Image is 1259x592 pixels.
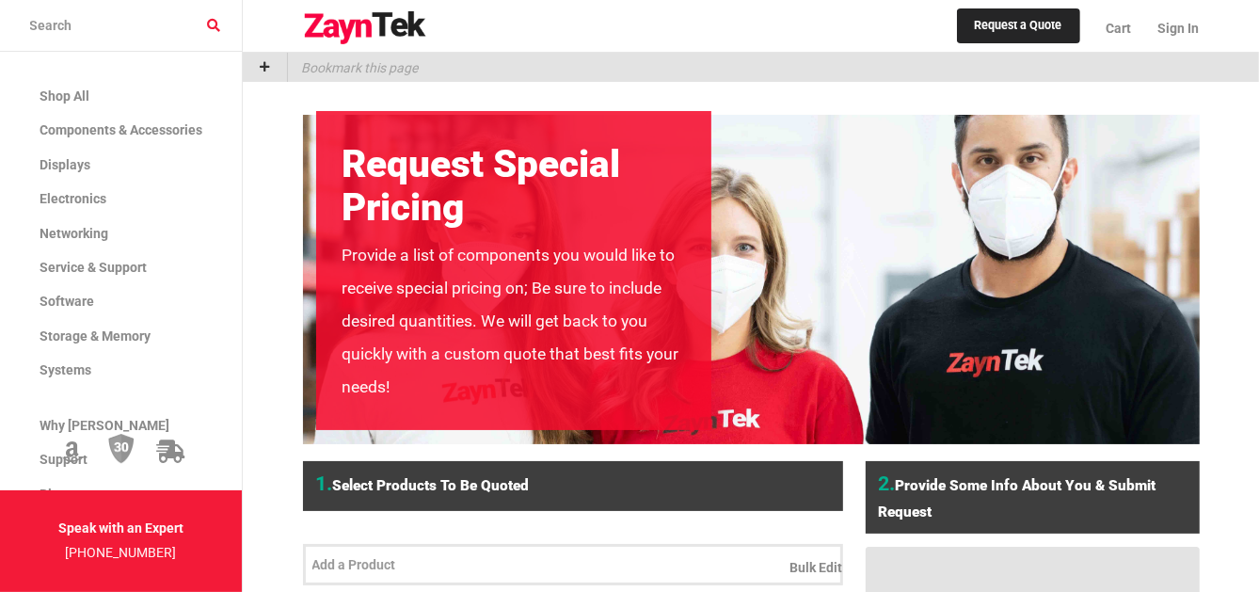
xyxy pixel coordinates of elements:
a: Bulk Edit [790,558,843,579]
a: Request a Quote [957,8,1080,44]
span: Components & Accessories [40,122,202,137]
h6: Select Products to be Quoted [316,468,830,501]
img: logo [303,11,427,45]
span: Systems [40,362,91,377]
span: Shop All [40,88,89,104]
h2: Request Special Pricing [343,143,685,230]
span: 1. [316,472,333,495]
span: Service & Support [40,260,147,275]
span: 2. [879,472,896,495]
a: [PHONE_NUMBER] [66,545,177,560]
a: Sign In [1145,5,1200,52]
p: Provide a list of components you would like to receive special pricing on; Be sure to include des... [343,239,685,404]
strong: Speak with an Expert [58,520,183,536]
span: Cart [1107,21,1132,36]
span: Electronics [40,191,106,206]
img: 30 Day Return Policy [108,433,135,465]
span: Storage & Memory [40,328,151,344]
span: Networking [40,226,108,241]
span: Software [40,294,94,309]
p: Bookmark this page [288,53,418,82]
h6: Provide Some Info About you & Submit Request [879,468,1187,523]
span: Why [PERSON_NAME] [40,418,169,433]
span: Displays [40,157,90,172]
a: Cart [1093,5,1145,52]
img: images%2Fcms-images%2FBlog_Hero-2-min.jpg.png [303,115,1200,444]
